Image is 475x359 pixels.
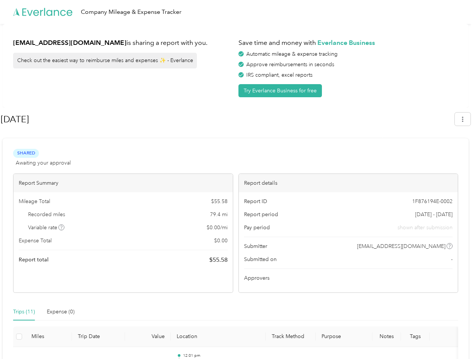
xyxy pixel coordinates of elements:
[244,255,277,263] span: Submitted on
[415,211,453,218] span: [DATE] - [DATE]
[244,242,267,250] span: Submitter
[28,211,65,218] span: Recorded miles
[125,326,171,347] th: Value
[1,110,450,128] h1: Aug 2025
[246,51,338,57] span: Automatic mileage & expense tracking
[13,308,35,316] div: Trips (11)
[401,326,429,347] th: Tags
[47,308,74,316] div: Expense (0)
[412,197,453,205] span: 1F876194E-0002
[72,326,125,347] th: Trip Date
[28,224,65,231] span: Variable rate
[81,7,182,17] div: Company Mileage & Expense Tracker
[207,224,228,231] span: $ 0.00 / mi
[244,274,270,282] span: Approvers
[451,255,453,263] span: -
[171,326,266,347] th: Location
[210,211,228,218] span: 79.4 mi
[209,255,228,264] span: $ 55.58
[19,237,52,245] span: Expense Total
[211,197,228,205] span: $ 55.58
[214,237,228,245] span: $ 0.00
[316,326,373,347] th: Purpose
[238,84,322,97] button: Try Everlance Business for free
[317,39,375,46] strong: Everlance Business
[183,353,260,358] p: 12:01 pm
[238,38,459,47] h1: Save time and money with
[244,224,270,231] span: Pay period
[19,197,50,205] span: Mileage Total
[13,53,197,68] div: Check out the easiest way to reimburse miles and expenses ✨ - Everlance
[13,174,233,192] div: Report Summary
[246,72,313,78] span: IRS compliant, excel reports
[13,38,233,47] h1: is sharing a report with you.
[13,149,39,157] span: Shared
[246,61,334,68] span: Approve reimbursements in seconds
[398,224,453,231] span: shown after submission
[266,326,315,347] th: Track Method
[13,39,127,46] strong: [EMAIL_ADDRESS][DOMAIN_NAME]
[239,174,458,192] div: Report details
[244,211,278,218] span: Report period
[357,242,445,250] span: [EMAIL_ADDRESS][DOMAIN_NAME]
[19,256,49,264] span: Report total
[25,326,72,347] th: Miles
[16,159,71,167] span: Awaiting your approval
[372,326,401,347] th: Notes
[244,197,267,205] span: Report ID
